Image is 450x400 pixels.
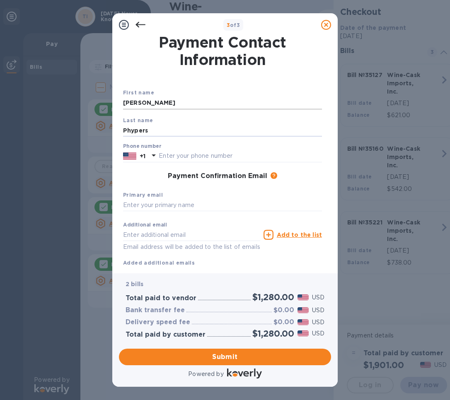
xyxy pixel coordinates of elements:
b: First name [123,89,154,96]
input: Enter your last name [123,124,322,137]
img: USD [298,319,309,325]
h3: Delivery speed fee [126,318,190,326]
img: USD [298,307,309,313]
input: Enter additional email [123,229,260,241]
h3: $0.00 [273,306,294,314]
img: US [123,152,136,161]
input: Enter your primary name [123,199,322,212]
h3: Payment Confirmation Email [168,172,267,180]
b: Added additional emails [123,260,195,266]
b: 2 bills [126,281,143,287]
h3: Total paid by customer [126,331,206,339]
span: Submit [126,352,324,362]
p: USD [312,293,324,302]
p: USD [312,306,324,315]
span: 3 [227,22,230,28]
img: USD [298,330,309,336]
b: Last name [123,117,153,123]
p: USD [312,329,324,338]
h3: $0.00 [273,318,294,326]
b: of 3 [227,22,240,28]
p: Powered by [188,370,223,378]
h3: Total paid to vendor [126,294,196,302]
img: Logo [227,369,262,378]
h2: $1,280.00 [252,292,294,302]
img: USD [298,294,309,300]
h1: Payment Contact Information [123,34,322,68]
p: Email address will be added to the list of emails [123,242,260,252]
input: Enter your phone number [159,150,322,162]
label: Phone number [123,144,161,149]
u: Add to the list [277,231,322,238]
label: Additional email [123,223,167,228]
h3: Bank transfer fee [126,306,185,314]
p: USD [312,318,324,327]
h2: $1,280.00 [252,328,294,339]
input: Enter your first name [123,97,322,109]
b: Primary email [123,192,163,198]
p: +1 [140,152,145,160]
button: Submit [119,349,331,365]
